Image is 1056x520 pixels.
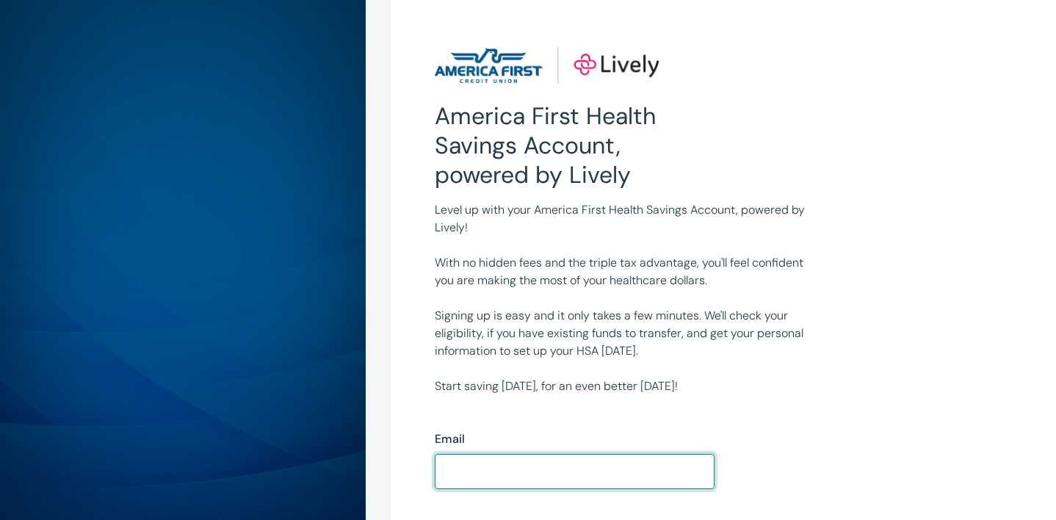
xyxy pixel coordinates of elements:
[435,47,658,84] img: Lively
[435,254,814,289] p: With no hidden fees and the triple tax advantage, you'll feel confident you are making the most o...
[435,101,715,189] h2: America First Health Savings Account, powered by Lively
[435,201,814,236] p: Level up with your America First Health Savings Account, powered by Lively!
[435,378,814,395] p: Start saving [DATE], for an even better [DATE]!
[435,307,814,360] p: Signing up is easy and it only takes a few minutes. We'll check your eligibility, if you have exi...
[435,430,465,448] label: Email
